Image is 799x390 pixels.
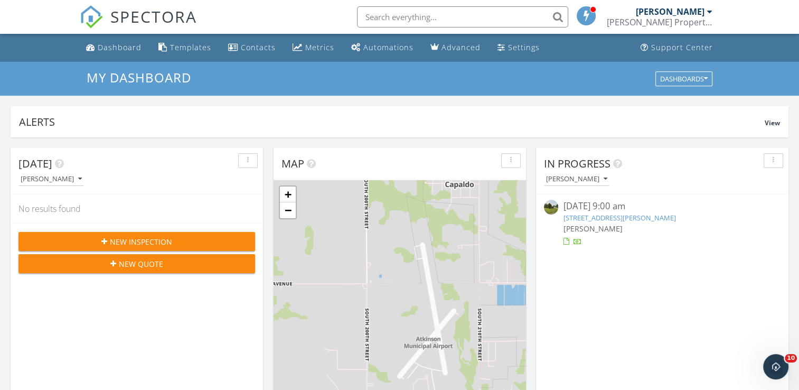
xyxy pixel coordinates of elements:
[280,202,296,218] a: Zoom out
[363,42,413,52] div: Automations
[563,200,760,213] div: [DATE] 9:00 am
[18,232,255,251] button: New Inspection
[441,42,481,52] div: Advanced
[281,156,304,171] span: Map
[224,38,280,58] a: Contacts
[563,224,623,234] span: [PERSON_NAME]
[636,38,717,58] a: Support Center
[98,42,142,52] div: Dashboard
[18,254,255,273] button: New Quote
[546,175,607,183] div: [PERSON_NAME]
[241,42,276,52] div: Contacts
[288,38,339,58] a: Metrics
[544,200,781,247] a: [DATE] 9:00 am [STREET_ADDRESS][PERSON_NAME] [PERSON_NAME]
[110,236,172,247] span: New Inspection
[80,5,103,29] img: The Best Home Inspection Software - Spectora
[280,187,296,202] a: Zoom in
[544,200,558,214] img: streetview
[655,71,712,86] button: Dashboards
[305,42,334,52] div: Metrics
[154,38,215,58] a: Templates
[785,354,797,363] span: 10
[19,115,765,129] div: Alerts
[347,38,418,58] a: Automations (Basic)
[87,69,191,86] span: My Dashboard
[119,258,163,270] span: New Quote
[763,354,788,379] iframe: Intercom live chat
[426,38,485,58] a: Advanced
[18,156,52,171] span: [DATE]
[110,5,197,27] span: SPECTORA
[357,6,568,27] input: Search everything...
[170,42,211,52] div: Templates
[651,42,713,52] div: Support Center
[607,17,712,27] div: Lehman Property Inspections
[21,175,82,183] div: [PERSON_NAME]
[660,75,708,82] div: Dashboards
[508,42,540,52] div: Settings
[563,213,676,222] a: [STREET_ADDRESS][PERSON_NAME]
[765,118,780,127] span: View
[544,172,609,187] button: [PERSON_NAME]
[18,172,84,187] button: [PERSON_NAME]
[82,38,146,58] a: Dashboard
[493,38,544,58] a: Settings
[80,14,197,36] a: SPECTORA
[11,194,263,223] div: No results found
[544,156,610,171] span: In Progress
[636,6,704,17] div: [PERSON_NAME]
